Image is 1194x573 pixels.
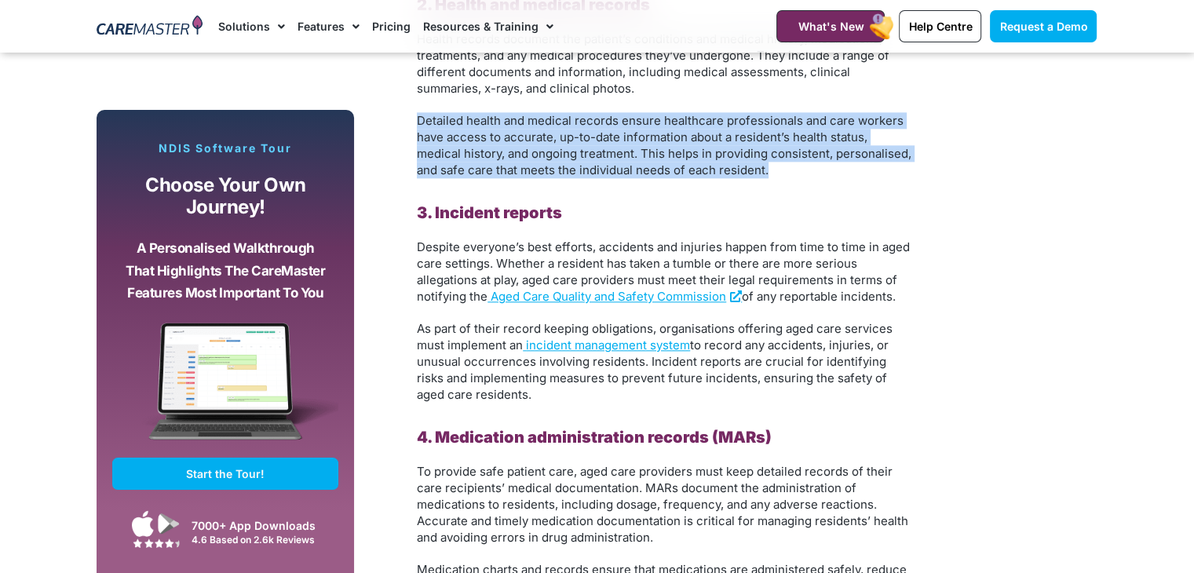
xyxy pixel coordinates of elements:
img: CareMaster Software Mockup on Screen [112,323,338,458]
a: Aged Care Quality and Safety Commission [487,289,742,304]
span: What's New [798,20,864,33]
img: Apple App Store Icon [132,510,154,537]
a: Start the Tour! [112,458,338,490]
img: CareMaster Logo [97,15,203,38]
span: As part of their record keeping obligations, organisations offering aged care services must imple... [417,321,893,352]
span: Start the Tour! [186,467,265,480]
span: of any reportable incidents. [742,289,896,304]
a: Request a Demo [990,10,1097,42]
p: NDIS Software Tour [112,141,338,155]
a: What's New [776,10,885,42]
b: 4. Medication administration records (MARs) [417,428,772,447]
span: Help Centre [908,20,972,33]
a: incident management system [523,338,690,352]
b: 3. Incident reports [417,203,562,222]
span: to record any accidents, injuries, or unusual occurrences involving residents. Incident reports a... [417,338,889,402]
span: Request a Demo [999,20,1087,33]
span: incident management system [526,338,690,352]
img: Google Play Store App Review Stars [133,538,180,548]
span: Health records document the patient’s conditions and medical history, medications, treatments, an... [417,31,889,96]
p: Choose your own journey! [124,174,327,219]
span: Detailed health and medical records ensure healthcare professionals and care workers have access ... [417,113,911,177]
div: 7000+ App Downloads [192,517,330,534]
div: 4.6 Based on 2.6k Reviews [192,534,330,546]
span: Despite everyone’s best efforts, accidents and injuries happen from time to time in aged care set... [417,239,910,304]
span: Aged Care Quality and Safety Commission [491,289,726,304]
p: A personalised walkthrough that highlights the CareMaster features most important to you [124,237,327,305]
a: Help Centre [899,10,981,42]
img: Google Play App Icon [158,512,180,535]
span: To provide safe patient care, aged care providers must keep detailed records of their care recipi... [417,464,908,545]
